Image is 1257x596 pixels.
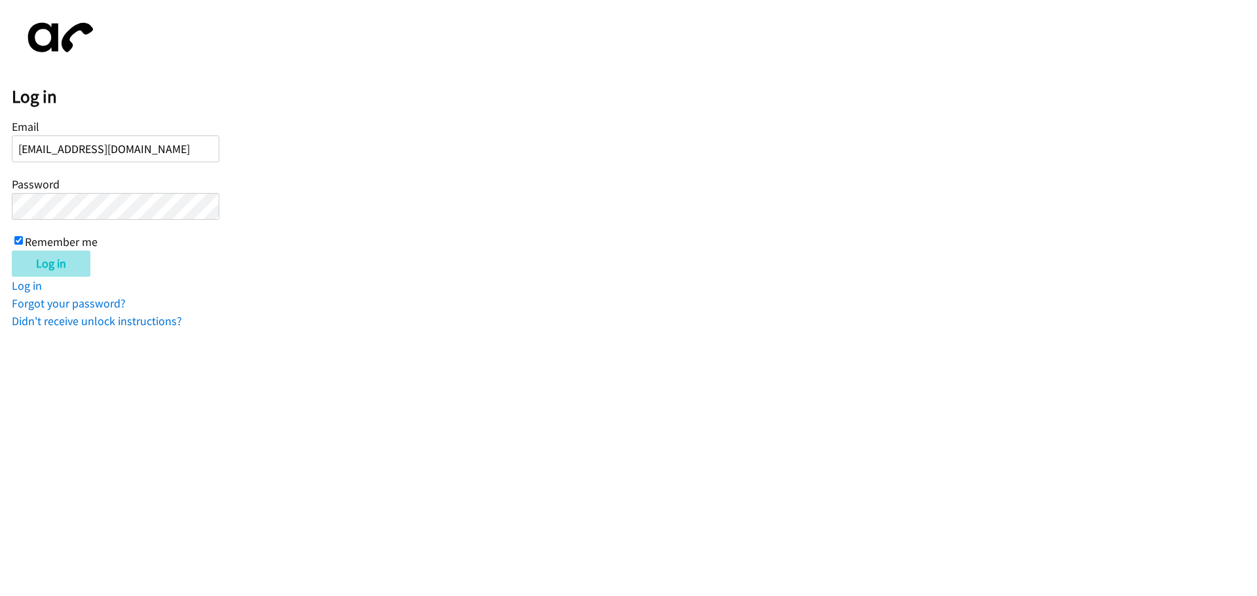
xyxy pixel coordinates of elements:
a: Didn't receive unlock instructions? [12,313,182,328]
a: Log in [12,278,42,293]
a: Forgot your password? [12,296,126,311]
label: Remember me [25,234,98,249]
input: Log in [12,251,90,277]
label: Password [12,177,60,192]
h2: Log in [12,86,1257,108]
img: aphone-8a226864a2ddd6a5e75d1ebefc011f4aa8f32683c2d82f3fb0802fe031f96514.svg [12,12,103,63]
label: Email [12,119,39,134]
